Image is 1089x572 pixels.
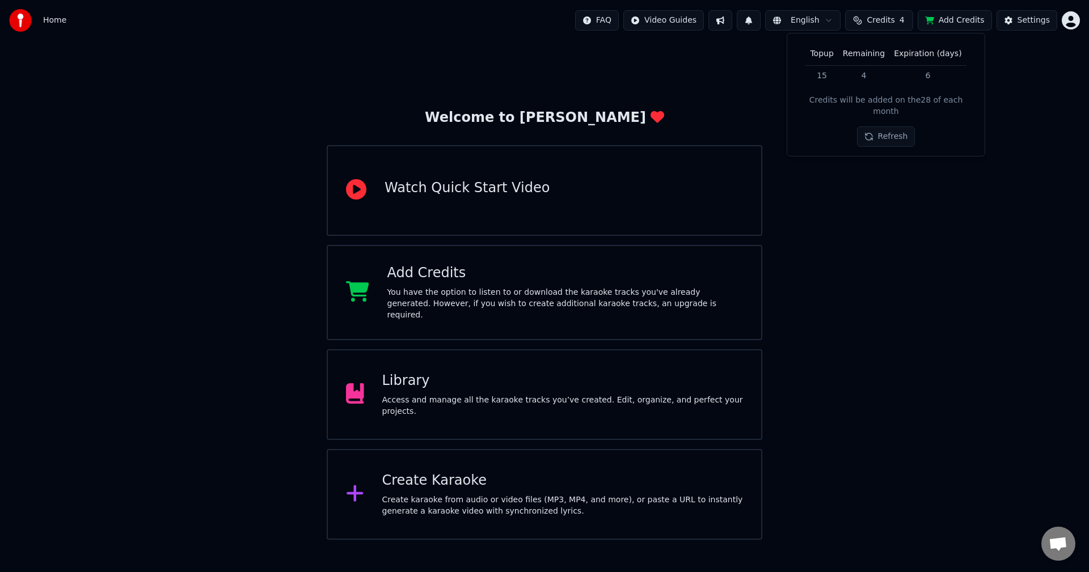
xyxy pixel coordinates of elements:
[845,10,913,31] button: Credits4
[900,15,905,26] span: 4
[9,9,32,32] img: youka
[1018,15,1050,26] div: Settings
[805,43,838,65] th: Topup
[387,264,744,282] div: Add Credits
[796,95,976,117] div: Credits will be added on the 28 of each month
[43,15,66,26] nav: breadcrumb
[382,494,744,517] div: Create karaoke from audio or video files (MP3, MP4, and more), or paste a URL to instantly genera...
[918,10,992,31] button: Add Credits
[857,126,915,147] button: Refresh
[889,43,966,65] th: Expiration (days)
[382,372,744,390] div: Library
[382,395,744,417] div: Access and manage all the karaoke tracks you’ve created. Edit, organize, and perfect your projects.
[1041,527,1075,561] a: Open chat
[997,10,1057,31] button: Settings
[838,43,889,65] th: Remaining
[623,10,704,31] button: Video Guides
[43,15,66,26] span: Home
[889,65,966,86] td: 6
[387,287,744,321] div: You have the option to listen to or download the karaoke tracks you've already generated. However...
[425,109,664,127] div: Welcome to [PERSON_NAME]
[382,472,744,490] div: Create Karaoke
[838,65,889,86] td: 4
[805,65,838,86] td: 15
[575,10,619,31] button: FAQ
[867,15,894,26] span: Credits
[385,179,550,197] div: Watch Quick Start Video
